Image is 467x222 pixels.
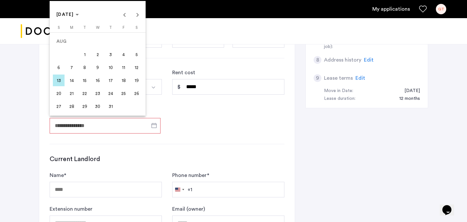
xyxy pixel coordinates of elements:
[131,88,142,99] span: 26
[117,48,130,61] button: August 4, 2023
[91,87,104,100] button: August 23, 2023
[52,87,65,100] button: August 20, 2023
[65,74,78,87] button: August 14, 2023
[52,100,65,113] button: August 27, 2023
[117,61,130,74] button: August 11, 2023
[54,9,81,20] button: Choose month and year
[78,61,91,74] button: August 8, 2023
[440,196,461,216] iframe: chat widget
[131,75,142,86] span: 19
[53,75,65,86] span: 13
[65,61,78,74] button: August 7, 2023
[52,61,65,74] button: August 6, 2023
[83,26,86,29] span: T
[130,74,143,87] button: August 19, 2023
[52,74,65,87] button: August 13, 2023
[118,62,129,73] span: 11
[92,88,103,99] span: 23
[117,87,130,100] button: August 25, 2023
[53,62,65,73] span: 6
[109,26,112,29] span: T
[79,49,90,60] span: 1
[53,88,65,99] span: 20
[105,62,116,73] span: 10
[70,26,73,29] span: M
[66,75,78,86] span: 14
[65,100,78,113] button: August 28, 2023
[118,75,129,86] span: 18
[53,100,65,112] span: 27
[78,100,91,113] button: August 29, 2023
[78,87,91,100] button: August 22, 2023
[104,74,117,87] button: August 17, 2023
[79,88,90,99] span: 22
[52,35,143,48] td: AUG
[136,26,138,29] span: S
[92,62,103,73] span: 9
[130,87,143,100] button: August 26, 2023
[105,88,116,99] span: 24
[66,88,78,99] span: 21
[96,26,100,29] span: W
[66,62,78,73] span: 7
[117,74,130,87] button: August 18, 2023
[130,61,143,74] button: August 12, 2023
[91,74,104,87] button: August 16, 2023
[92,100,103,112] span: 30
[65,87,78,100] button: August 21, 2023
[130,48,143,61] button: August 5, 2023
[78,74,91,87] button: August 15, 2023
[91,100,104,113] button: August 30, 2023
[92,49,103,60] span: 2
[66,100,78,112] span: 28
[78,48,91,61] button: August 1, 2023
[118,49,129,60] span: 4
[123,26,125,29] span: F
[105,49,116,60] span: 3
[56,12,74,17] span: [DATE]
[131,49,142,60] span: 5
[118,8,131,21] button: Previous month
[91,61,104,74] button: August 9, 2023
[79,75,90,86] span: 15
[92,75,103,86] span: 16
[105,100,116,112] span: 31
[104,100,117,113] button: August 31, 2023
[105,75,116,86] span: 17
[118,88,129,99] span: 25
[58,26,60,29] span: S
[104,87,117,100] button: August 24, 2023
[104,61,117,74] button: August 10, 2023
[79,100,90,112] span: 29
[91,48,104,61] button: August 2, 2023
[131,8,144,21] button: Next month
[131,62,142,73] span: 12
[104,48,117,61] button: August 3, 2023
[79,62,90,73] span: 8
